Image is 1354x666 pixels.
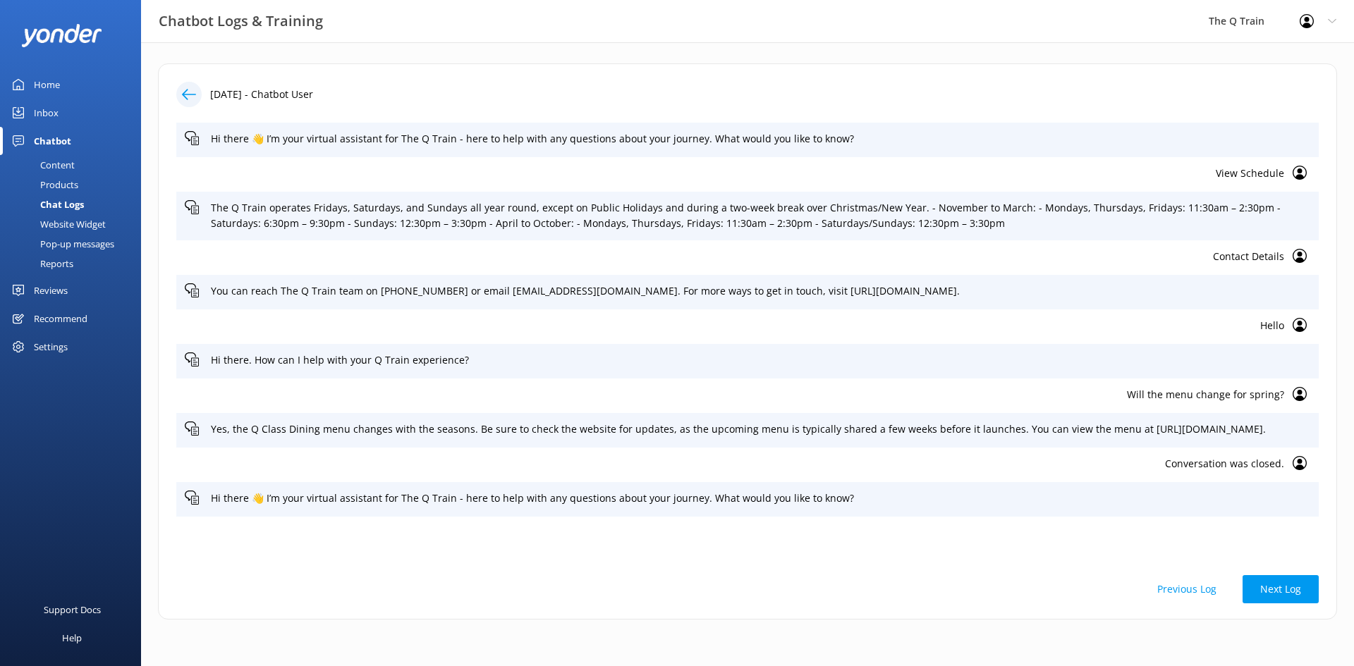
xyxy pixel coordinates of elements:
[211,200,1310,232] p: The Q Train operates Fridays, Saturdays, and Sundays all year round, except on Public Holidays an...
[21,24,102,47] img: yonder-white-logo.png
[8,214,141,234] a: Website Widget
[34,276,68,304] div: Reviews
[34,127,71,155] div: Chatbot
[1140,575,1234,603] button: Previous Log
[34,304,87,333] div: Recommend
[159,10,323,32] h3: Chatbot Logs & Training
[8,175,141,195] a: Products
[211,131,1310,147] p: Hi there 👋 I’m your virtual assistant for The Q Train - here to help with any questions about you...
[8,254,73,273] div: Reports
[8,175,78,195] div: Products
[8,234,114,254] div: Pop-up messages
[211,421,1310,437] p: Yes, the Q Class Dining menu changes with the seasons. Be sure to check the website for updates, ...
[34,99,59,127] div: Inbox
[211,352,1310,368] p: Hi there. How can I help with your Q Train experience?
[44,596,101,624] div: Support Docs
[210,87,313,102] p: [DATE] - Chatbot User
[8,155,75,175] div: Content
[185,318,1284,333] p: Hello
[185,387,1284,402] p: Will the menu change for spring?
[185,456,1284,471] p: Conversation was closed.
[8,155,141,175] a: Content
[8,234,141,254] a: Pop-up messages
[211,283,1310,299] p: You can reach The Q Train team on [PHONE_NUMBER] or email [EMAIL_ADDRESS][DOMAIN_NAME]. For more ...
[8,195,141,214] a: Chat Logs
[8,195,84,214] div: Chat Logs
[185,249,1284,264] p: Contact Details
[211,491,1310,506] p: Hi there 👋 I’m your virtual assistant for The Q Train - here to help with any questions about you...
[34,70,60,99] div: Home
[34,333,68,361] div: Settings
[1243,575,1319,603] button: Next Log
[8,254,141,273] a: Reports
[8,214,106,234] div: Website Widget
[62,624,82,652] div: Help
[185,166,1284,181] p: View Schedule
